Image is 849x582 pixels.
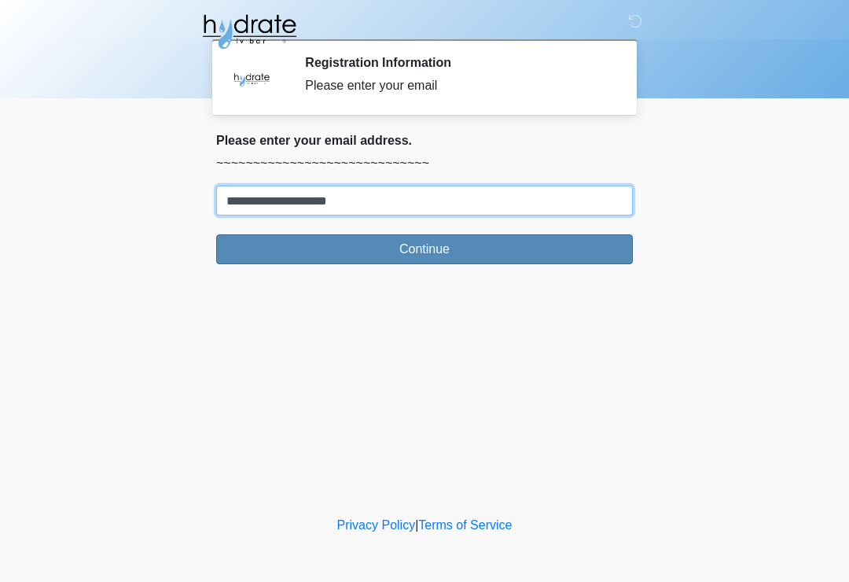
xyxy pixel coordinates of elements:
a: | [415,518,418,532]
h2: Please enter your email address. [216,133,633,148]
a: Terms of Service [418,518,512,532]
a: Privacy Policy [337,518,416,532]
div: Please enter your email [305,76,609,95]
button: Continue [216,234,633,264]
img: Agent Avatar [228,55,275,102]
img: Hydrate IV Bar - Fort Collins Logo [200,12,298,51]
p: ~~~~~~~~~~~~~~~~~~~~~~~~~~~~~ [216,154,633,173]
